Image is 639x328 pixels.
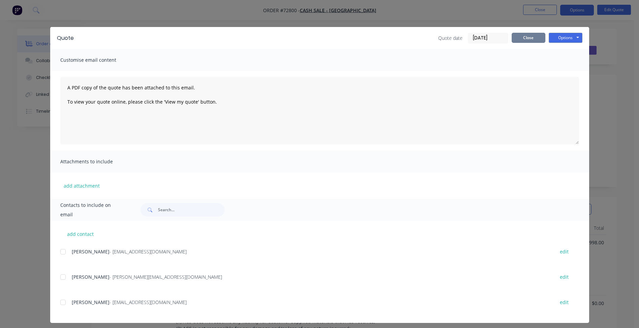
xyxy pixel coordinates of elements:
[72,299,109,305] span: [PERSON_NAME]
[60,55,134,65] span: Customise email content
[556,298,573,307] button: edit
[72,248,109,255] span: [PERSON_NAME]
[556,272,573,281] button: edit
[60,181,103,191] button: add attachment
[72,274,109,280] span: [PERSON_NAME]
[158,203,225,217] input: Search...
[60,229,101,239] button: add contact
[60,200,124,219] span: Contacts to include on email
[60,77,579,144] textarea: A PDF copy of the quote has been attached to this email. To view your quote online, please click ...
[438,34,462,42] span: Quote date
[512,33,545,43] button: Close
[60,157,134,166] span: Attachments to include
[556,247,573,256] button: edit
[549,33,582,43] button: Options
[57,34,74,42] div: Quote
[109,248,187,255] span: - [EMAIL_ADDRESS][DOMAIN_NAME]
[109,299,187,305] span: - [EMAIL_ADDRESS][DOMAIN_NAME]
[109,274,222,280] span: - [PERSON_NAME][EMAIL_ADDRESS][DOMAIN_NAME]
